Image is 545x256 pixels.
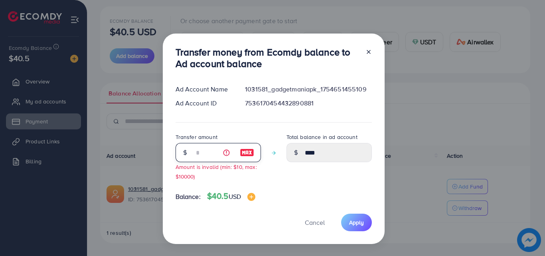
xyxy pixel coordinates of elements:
div: Ad Account Name [169,85,239,94]
img: image [240,148,254,157]
div: 7536170454432890881 [239,99,378,108]
div: Ad Account ID [169,99,239,108]
button: Apply [341,214,372,231]
label: Transfer amount [176,133,217,141]
span: Balance: [176,192,201,201]
img: image [247,193,255,201]
div: 1031581_gadgetmaniapk_1754651455109 [239,85,378,94]
span: USD [229,192,241,201]
button: Cancel [295,214,335,231]
label: Total balance in ad account [286,133,357,141]
h3: Transfer money from Ecomdy balance to Ad account balance [176,46,359,69]
small: Amount is invalid (min: $10, max: $10000) [176,163,257,180]
h4: $40.5 [207,191,255,201]
span: Cancel [305,218,325,227]
span: Apply [349,218,364,226]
